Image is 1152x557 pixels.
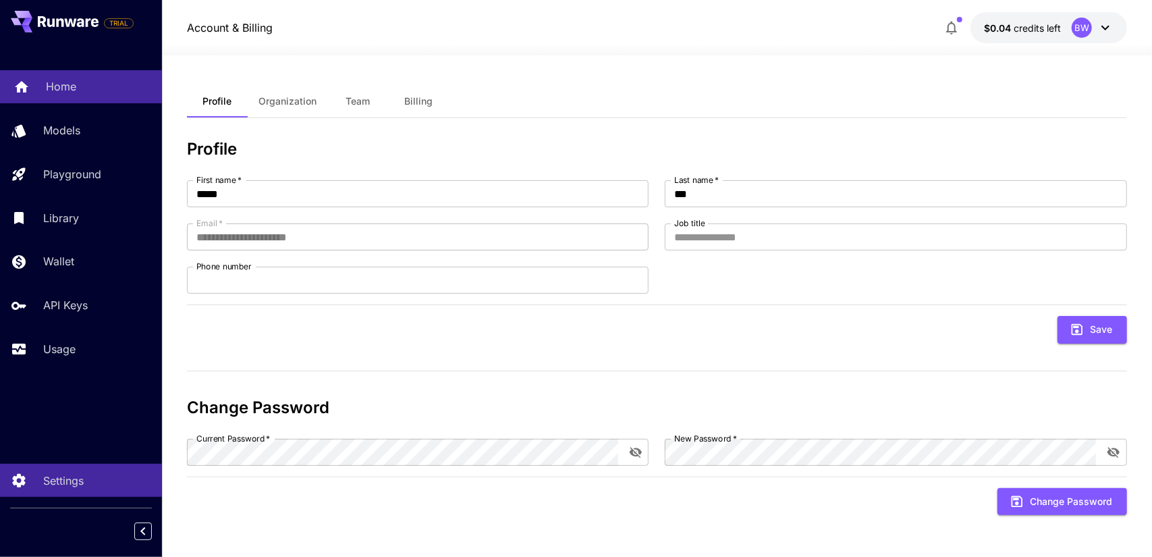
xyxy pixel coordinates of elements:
label: Current Password [196,433,271,444]
label: Phone number [196,261,252,272]
button: Collapse sidebar [134,523,152,540]
button: toggle password visibility [1101,440,1126,465]
label: Email [196,217,223,229]
p: Wallet [43,253,74,269]
label: New Password [674,433,737,444]
label: Job title [674,217,705,229]
h3: Change Password [187,398,1128,417]
button: $0.036BW [970,12,1127,43]
span: TRIAL [105,18,133,28]
p: Home [46,78,76,95]
label: First name [196,174,242,186]
h3: Profile [187,140,1128,159]
a: Account & Billing [187,20,273,36]
label: Last name [674,174,719,186]
p: API Keys [43,297,88,313]
button: Change Password [997,488,1127,516]
p: Library [43,210,79,226]
p: Playground [43,166,101,182]
span: $0.04 [984,22,1014,34]
span: Add your payment card to enable full platform functionality. [104,15,134,31]
p: Models [43,122,80,138]
span: credits left [1014,22,1061,34]
span: Team [346,95,370,107]
p: Usage [43,341,76,357]
span: Billing [404,95,433,107]
div: Collapse sidebar [144,519,162,543]
button: Save [1058,316,1127,344]
span: Profile [202,95,231,107]
div: BW [1072,18,1092,38]
p: Settings [43,473,84,489]
div: $0.036 [984,21,1061,35]
nav: breadcrumb [187,20,273,36]
button: toggle password visibility [624,440,648,465]
span: Organization [258,95,317,107]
